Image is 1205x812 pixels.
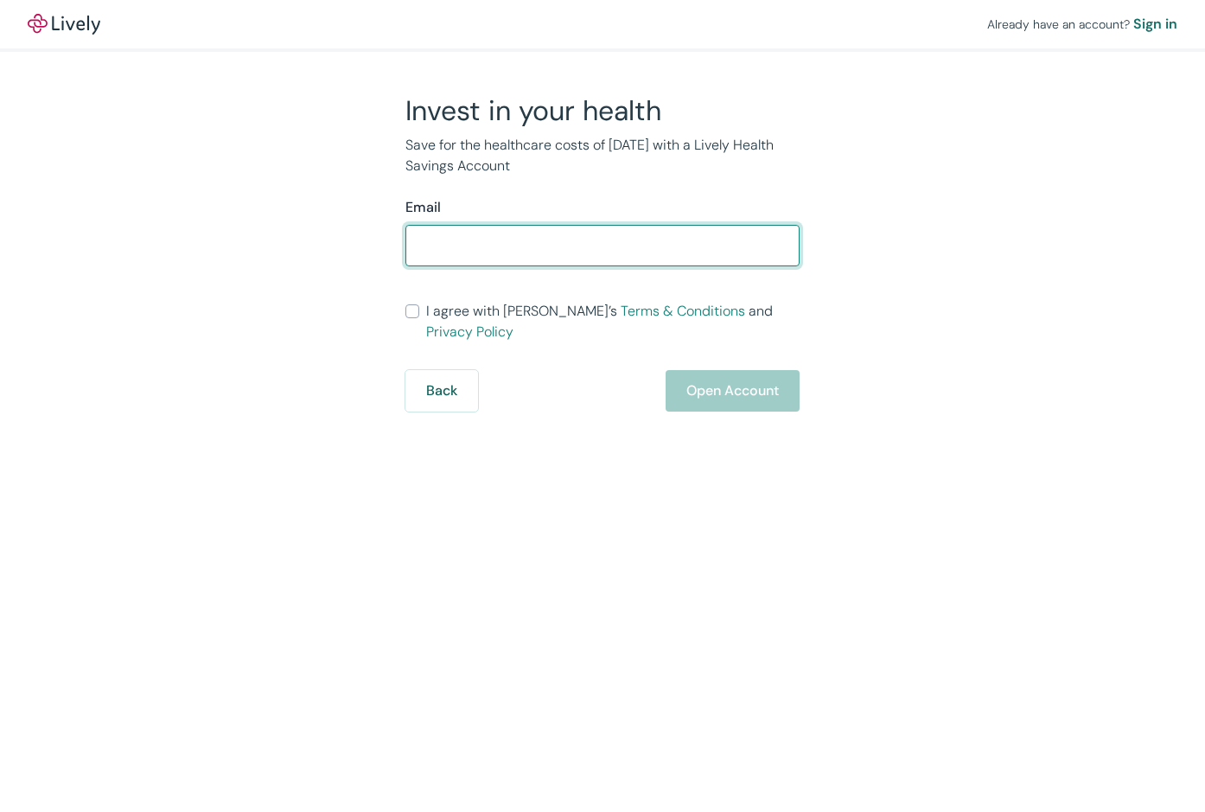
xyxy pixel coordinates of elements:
span: I agree with [PERSON_NAME]’s and [426,301,800,342]
h2: Invest in your health [405,93,800,128]
img: Lively [28,14,100,35]
a: Sign in [1133,14,1177,35]
label: Email [405,197,441,218]
div: Already have an account? [987,14,1177,35]
p: Save for the healthcare costs of [DATE] with a Lively Health Savings Account [405,135,800,176]
button: Back [405,370,478,412]
a: Privacy Policy [426,323,513,341]
a: Terms & Conditions [621,302,745,320]
a: LivelyLively [28,14,100,35]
